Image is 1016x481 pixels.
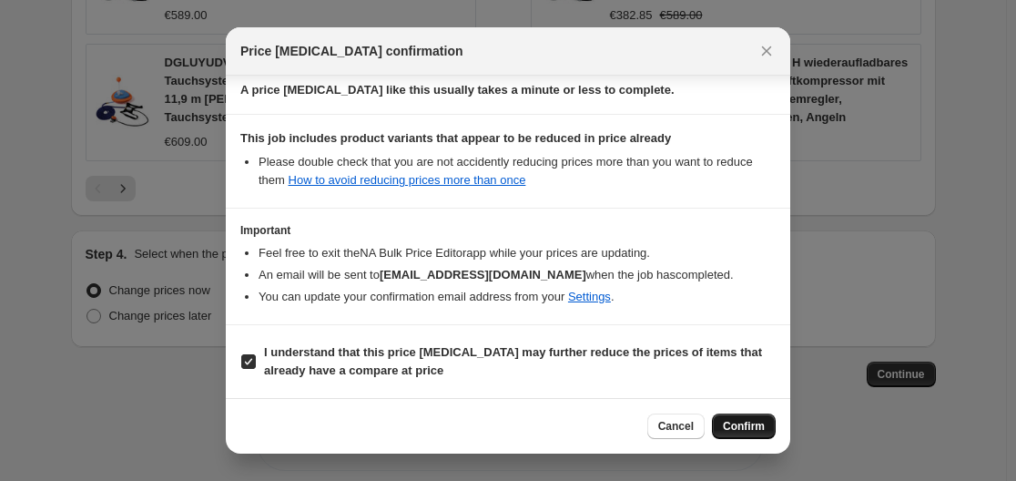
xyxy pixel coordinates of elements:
[723,419,765,434] span: Confirm
[240,131,671,145] b: This job includes product variants that appear to be reduced in price already
[240,42,463,60] span: Price [MEDICAL_DATA] confirmation
[754,38,779,64] button: Close
[380,268,586,281] b: [EMAIL_ADDRESS][DOMAIN_NAME]
[240,83,675,97] b: A price [MEDICAL_DATA] like this usually takes a minute or less to complete.
[647,414,705,439] button: Cancel
[259,266,776,284] li: An email will be sent to when the job has completed .
[259,288,776,306] li: You can update your confirmation email address from your .
[289,173,526,187] a: How to avoid reducing prices more than once
[259,244,776,262] li: Feel free to exit the NA Bulk Price Editor app while your prices are updating.
[568,290,611,303] a: Settings
[240,223,776,238] h3: Important
[259,153,776,189] li: Please double check that you are not accidently reducing prices more than you want to reduce them
[264,345,762,377] b: I understand that this price [MEDICAL_DATA] may further reduce the prices of items that already h...
[658,419,694,434] span: Cancel
[712,414,776,439] button: Confirm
